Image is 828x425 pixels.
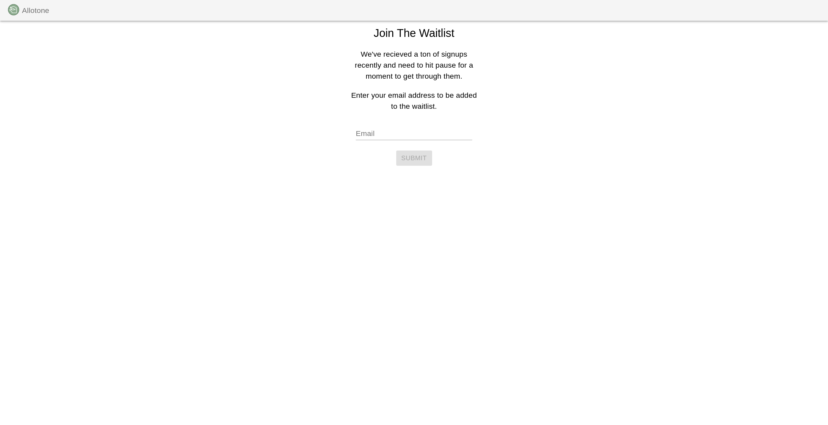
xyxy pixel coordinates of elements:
h5: Join The Waitlist [374,26,454,41]
p: We've recieved a ton of signups recently and need to hit pause for a moment to get through them. [349,49,479,82]
nav: Breadcrumb [22,5,820,16]
p: Enter your email address to be added to the waitlist. [349,90,479,112]
img: logo [8,4,19,16]
p: Allotone [22,5,49,16]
